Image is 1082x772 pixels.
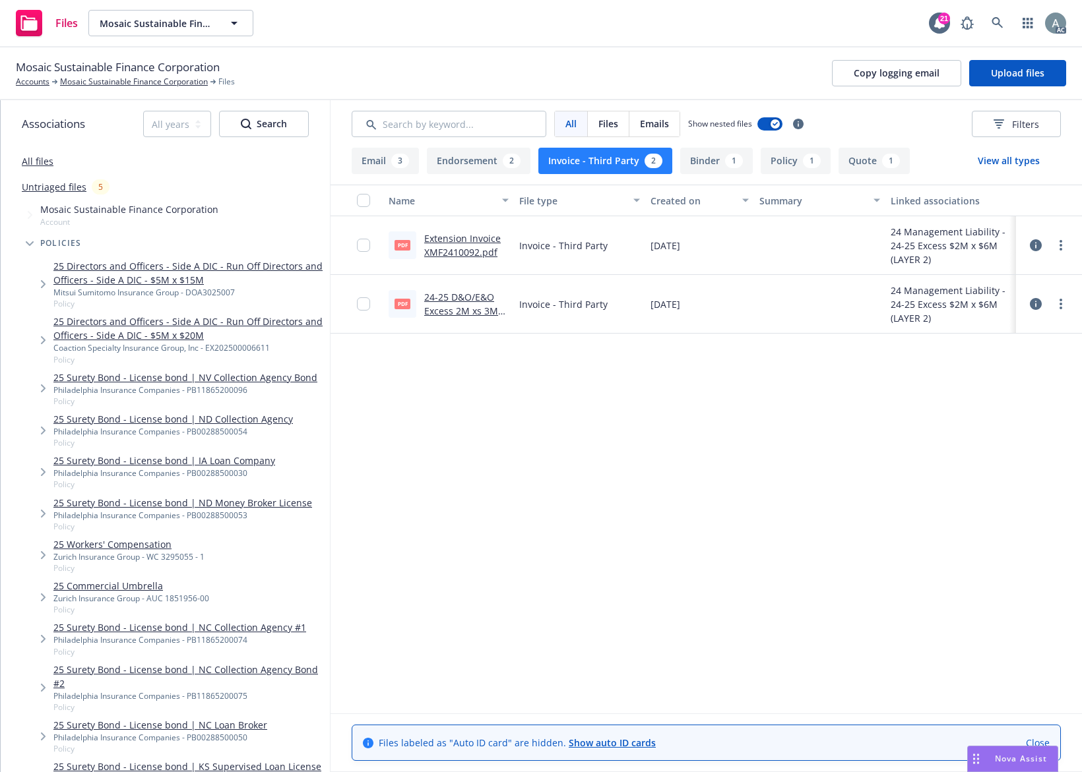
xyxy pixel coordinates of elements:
[53,354,325,365] span: Policy
[53,314,325,342] a: 25 Directors and Officers - Side A DIC - Run Off Directors and Officers - Side A DIC - $5M x $20M
[1053,237,1069,253] a: more
[503,154,521,168] div: 2
[40,202,218,216] span: Mosaic Sustainable Finance Corporation
[832,60,961,86] button: Copy logging email
[53,521,312,532] span: Policy
[645,154,662,168] div: 2
[569,736,656,749] a: Show auto ID cards
[357,239,370,252] input: Toggle Row Selected
[395,240,410,250] span: pdf
[241,119,251,129] svg: Search
[680,148,753,174] button: Binder
[389,194,494,208] div: Name
[891,194,1011,208] div: Linked associations
[1015,10,1041,36] a: Switch app
[53,496,312,510] a: 25 Surety Bond - License bond | ND Money Broker License
[53,663,325,690] a: 25 Surety Bond - License bond | NC Collection Agency Bond #2
[972,111,1061,137] button: Filters
[1026,736,1050,750] a: Close
[882,154,900,168] div: 1
[53,732,267,743] div: Philadelphia Insurance Companies - PB00288500050
[16,76,49,88] a: Accounts
[994,117,1039,131] span: Filters
[40,239,82,247] span: Policies
[100,16,214,30] span: Mosaic Sustainable Finance Corporation
[357,194,370,207] input: Select all
[938,13,950,24] div: 21
[651,239,680,252] span: [DATE]
[53,298,325,309] span: Policy
[967,746,1058,772] button: Nova Assist
[53,593,209,604] div: Zurich Insurance Group - AUC 1851956-00
[241,111,287,136] div: Search
[53,384,317,396] div: Philadelphia Insurance Companies - PB11865200096
[645,185,754,216] button: Created on
[379,736,656,750] span: Files labeled as "Auto ID card" are hidden.
[995,753,1047,764] span: Nova Assist
[651,194,734,208] div: Created on
[22,155,53,167] a: All files
[53,371,317,384] a: 25 Surety Bond - License bond | NV Collection Agency Bond
[53,454,275,467] a: 25 Surety Bond - License bond | IA Loan Company
[954,10,980,36] a: Report a Bug
[53,620,306,634] a: 25 Surety Bond - License bond | NC Collection Agency #1
[53,579,209,593] a: 25 Commercial Umbrella
[53,479,275,490] span: Policy
[53,562,205,574] span: Policy
[984,10,1011,36] a: Search
[803,154,821,168] div: 1
[391,154,409,168] div: 3
[598,117,618,131] span: Files
[53,412,293,426] a: 25 Surety Bond - License bond | ND Collection Agency
[53,718,267,732] a: 25 Surety Bond - License bond | NC Loan Broker
[53,426,293,437] div: Philadelphia Insurance Companies - PB00288500054
[53,396,317,407] span: Policy
[352,111,546,137] input: Search by keyword...
[424,232,501,258] a: Extension Invoice XMF2410092.pdf
[53,604,209,615] span: Policy
[519,239,608,252] span: Invoice - Third Party
[395,299,410,309] span: pdf
[514,185,645,216] button: File type
[427,148,530,174] button: Endorsement
[839,148,910,174] button: Quote
[565,117,577,131] span: All
[885,185,1016,216] button: Linked associations
[968,746,984,771] div: Drag to move
[53,551,205,562] div: Zurich Insurance Group - WC 3295055 - 1
[759,194,865,208] div: Summary
[957,148,1061,174] button: View all types
[1053,296,1069,312] a: more
[53,537,205,551] a: 25 Workers' Compensation
[519,194,625,208] div: File type
[651,297,680,311] span: [DATE]
[357,297,370,311] input: Toggle Row Selected
[1045,13,1066,34] img: photo
[22,115,85,133] span: Associations
[55,18,78,28] span: Files
[761,148,831,174] button: Policy
[991,67,1044,79] span: Upload files
[424,291,498,331] a: 24-25 D&O/E&O Excess 2M xs 3M Invoice.pdf
[383,185,514,216] button: Name
[22,180,86,194] a: Untriaged files
[40,216,218,227] span: Account
[53,634,306,645] div: Philadelphia Insurance Companies - PB11865200074
[53,467,275,479] div: Philadelphia Insurance Companies - PB00288500030
[854,67,939,79] span: Copy logging email
[53,287,325,298] div: Mitsui Sumitomo Insurance Group - DOA3025007
[60,76,208,88] a: Mosaic Sustainable Finance Corporation
[640,117,669,131] span: Emails
[218,76,235,88] span: Files
[53,701,325,713] span: Policy
[53,437,293,448] span: Policy
[891,225,1011,266] div: 24 Management Liability - 24-25 Excess $2M x $6M (LAYER 2)
[538,148,672,174] button: Invoice - Third Party
[1012,117,1039,131] span: Filters
[219,111,309,137] button: SearchSearch
[53,690,325,701] div: Philadelphia Insurance Companies - PB11865200075
[969,60,1066,86] button: Upload files
[16,59,220,76] span: Mosaic Sustainable Finance Corporation
[53,342,325,353] div: Coaction Specialty Insurance Group, Inc - EX202500006611
[92,179,110,194] div: 5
